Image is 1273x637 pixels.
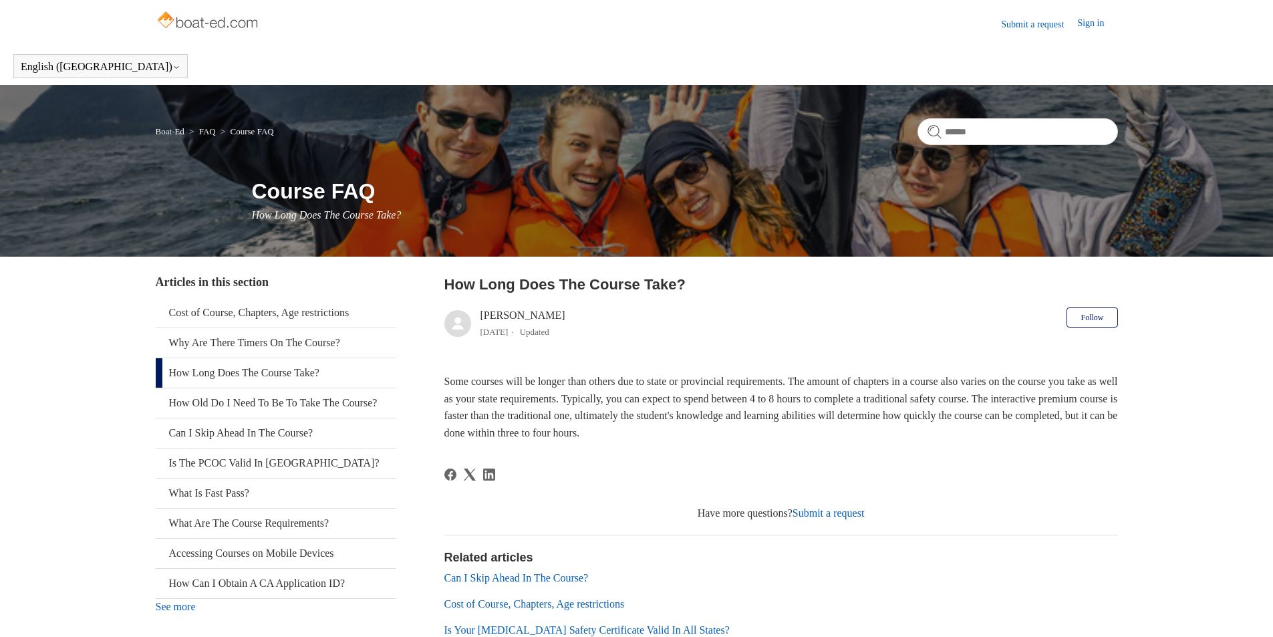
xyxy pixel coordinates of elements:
h1: Course FAQ [252,175,1118,207]
svg: Share this page on LinkedIn [483,469,495,481]
a: How Can I Obtain A CA Application ID? [156,569,396,598]
li: FAQ [186,126,218,136]
h2: Related articles [444,549,1118,567]
a: LinkedIn [483,469,495,481]
a: Why Are There Timers On The Course? [156,328,396,358]
a: Facebook [444,469,456,481]
a: Boat-Ed [156,126,184,136]
a: See more [156,601,196,612]
a: What Is Fast Pass? [156,479,396,508]
a: Can I Skip Ahead In The Course? [444,572,589,584]
a: Sign in [1077,16,1117,32]
h2: How Long Does The Course Take? [444,273,1118,295]
a: Cost of Course, Chapters, Age restrictions [156,298,396,328]
li: Updated [520,327,549,337]
span: Articles in this section [156,275,269,289]
div: [PERSON_NAME] [480,307,565,340]
li: Boat-Ed [156,126,187,136]
a: How Long Does The Course Take? [156,358,396,388]
div: Have more questions? [444,505,1118,521]
a: Cost of Course, Chapters, Age restrictions [444,598,625,610]
input: Search [917,118,1118,145]
a: Submit a request [1001,17,1077,31]
li: Course FAQ [218,126,274,136]
a: Is The PCOC Valid In [GEOGRAPHIC_DATA]? [156,449,396,478]
a: What Are The Course Requirements? [156,509,396,538]
a: Course FAQ [231,126,274,136]
a: FAQ [199,126,216,136]
a: Accessing Courses on Mobile Devices [156,539,396,568]
span: How Long Does The Course Take? [252,209,402,221]
img: Boat-Ed Help Center home page [156,8,262,35]
a: Can I Skip Ahead In The Course? [156,418,396,448]
p: Some courses will be longer than others due to state or provincial requirements. The amount of ch... [444,373,1118,441]
button: English ([GEOGRAPHIC_DATA]) [21,61,180,73]
button: Follow Article [1067,307,1117,328]
a: How Old Do I Need To Be To Take The Course? [156,388,396,418]
svg: Share this page on Facebook [444,469,456,481]
a: X Corp [464,469,476,481]
a: Is Your [MEDICAL_DATA] Safety Certificate Valid In All States? [444,624,730,636]
div: Chat Support [1187,592,1264,627]
a: Submit a request [793,507,865,519]
svg: Share this page on X Corp [464,469,476,481]
time: 03/21/2024, 11:28 [480,327,509,337]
